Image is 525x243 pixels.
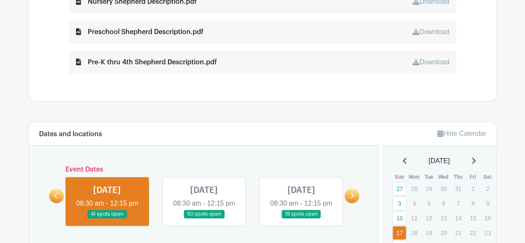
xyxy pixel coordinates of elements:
p: 1 [466,182,480,195]
h6: Dates and locations [39,130,102,138]
p: 28 [407,182,421,195]
a: 17 [392,226,406,240]
p: 22 [466,226,480,239]
p: 31 [451,182,465,195]
th: Sat [480,173,495,181]
th: Sun [392,173,407,181]
p: 8 [466,197,480,210]
p: 18 [407,226,421,239]
p: 13 [436,211,450,225]
th: Thu [451,173,465,181]
th: Mon [407,173,421,181]
p: 12 [422,211,436,225]
h6: Event Dates [64,166,345,174]
div: Pre-K thru 4th Shepherd Description.pdf [76,57,217,67]
a: Download [413,28,449,35]
p: 21 [451,226,465,239]
p: 11 [407,211,421,225]
p: 23 [481,226,494,239]
a: Download [413,58,449,66]
a: 10 [392,211,406,225]
p: 19 [422,226,436,239]
a: 27 [392,182,406,195]
th: Tue [421,173,436,181]
p: 7 [451,197,465,210]
p: 20 [436,226,450,239]
div: Preschool Shepherd Description.pdf [76,27,204,37]
p: 6 [436,197,450,210]
p: 14 [451,211,465,225]
a: 3 [392,196,406,210]
p: 2 [481,182,494,195]
p: 15 [466,211,480,225]
th: Wed [436,173,451,181]
p: 29 [422,182,436,195]
a: Hide Calendar [437,130,486,137]
p: 4 [407,197,421,210]
p: 30 [436,182,450,195]
p: 9 [481,197,494,210]
p: 16 [481,211,494,225]
span: [DATE] [428,156,449,166]
th: Fri [465,173,480,181]
p: 5 [422,197,436,210]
